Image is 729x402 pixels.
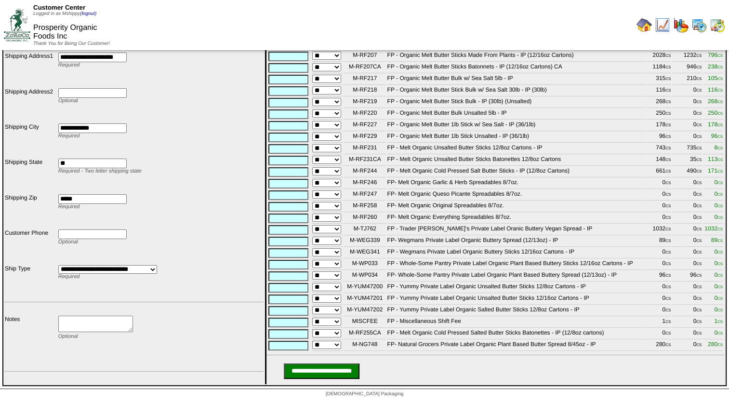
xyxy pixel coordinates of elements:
td: M-NG748 [344,340,385,351]
td: M-RF207CA [344,63,385,73]
span: CS [665,65,671,69]
td: 661 [646,167,671,177]
span: [DEMOGRAPHIC_DATA] Packaging [326,391,403,397]
td: 1032 [646,225,671,235]
td: FP- Natural Grocers Private Label Organic Plant Based Butter Spread 8/45oz - IP [387,340,645,351]
span: 268 [708,98,723,105]
td: FP- Melt Organic Original Spreadables 8/7oz. [387,201,645,212]
td: 946 [672,63,702,73]
span: CS [717,320,723,324]
span: CS [717,204,723,208]
td: 0 [672,97,702,108]
span: CS [665,285,671,289]
span: CS [696,158,702,162]
span: CS [665,320,671,324]
span: CS [665,181,671,185]
td: 0 [672,178,702,189]
span: CS [717,169,723,174]
td: 280 [646,340,671,351]
td: FP - Yummy Private Label Organic Unsalted Butter Sticks 12/8oz Cartons - IP [387,282,645,293]
span: CS [696,123,702,127]
td: M-RF219 [344,97,385,108]
td: 0 [672,121,702,131]
td: 0 [672,340,702,351]
span: CS [696,192,702,197]
span: CS [665,331,671,335]
span: CS [665,262,671,266]
span: 96 [711,133,723,139]
span: 238 [708,63,723,70]
td: 96 [646,271,671,281]
span: CS [717,134,723,139]
span: CS [665,343,671,347]
td: 1184 [646,63,671,73]
span: CS [665,273,671,278]
td: FP - Melt Organic Unsalted Butter Sticks 12/8oz Cartons - IP [387,144,645,154]
td: 96 [672,271,702,281]
span: CS [717,239,723,243]
td: 0 [672,201,702,212]
span: CS [696,88,702,93]
td: FP- Melt Organic Everything Spreadables 8/7oz. [387,213,645,224]
td: 0 [672,132,702,143]
span: CS [665,158,671,162]
td: FP - Organic Melt Butter Stick Bulk - IP (30lb) (Unsalted) [387,97,645,108]
span: Logged in as Mshippy [33,11,96,16]
td: M-WP034 [344,271,385,281]
span: Required [58,274,80,280]
span: 1 [714,318,723,324]
td: M-WEG341 [344,248,385,258]
td: 315 [646,74,671,85]
td: 0 [646,329,671,339]
span: CS [696,331,702,335]
span: 0 [714,295,723,301]
td: 0 [672,236,702,247]
span: CS [717,273,723,278]
span: CS [696,100,702,104]
td: 116 [646,86,671,96]
span: CS [696,215,702,220]
td: FP - Whole-Some Pantry Private Label Organic Plant Based Buttery Sticks 12/16oz Cartons - IP [387,259,645,270]
span: Optional [58,98,78,104]
td: 250 [646,109,671,120]
td: FP- Melt Organic Garlic & Herb Spreadables 8/7oz. [387,178,645,189]
span: CS [665,239,671,243]
td: 735 [672,144,702,154]
span: Required - Two letter shipping state [58,168,142,174]
td: 0 [646,190,671,201]
span: CS [717,227,723,231]
td: M-RF247 [344,190,385,201]
span: CS [696,134,702,139]
img: calendarprod.gif [691,17,707,33]
td: 0 [646,178,671,189]
td: 0 [672,317,702,328]
td: FP- Wegmans Private Label Organic Buttery Spread (12/13oz) - IP [387,236,645,247]
span: CS [696,146,702,150]
img: home.gif [636,17,652,33]
td: 1 [646,317,671,328]
span: CS [717,100,723,104]
span: CS [717,308,723,312]
td: M-RF227 [344,121,385,131]
span: CS [717,331,723,335]
span: CS [665,123,671,127]
span: CS [696,320,702,324]
span: CS [665,169,671,174]
td: M-RF255CA [344,329,385,339]
span: CS [665,54,671,58]
span: CS [696,54,702,58]
td: 210 [672,74,702,85]
span: 0 [714,271,723,278]
td: FP - Melt Organic Cold Pressed Salt Butter Sticks - IP (12/8oz Cartons) [387,167,645,177]
td: Shipping Address2 [4,88,57,122]
td: 89 [646,236,671,247]
td: M-RF231 [344,144,385,154]
td: M-RF220 [344,109,385,120]
td: 96 [646,132,671,143]
span: CS [665,192,671,197]
img: line_graph.gif [655,17,670,33]
td: M-RF260 [344,213,385,224]
span: CS [717,215,723,220]
td: 148 [646,155,671,166]
span: Thank You for Being Our Customer! [33,41,110,46]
